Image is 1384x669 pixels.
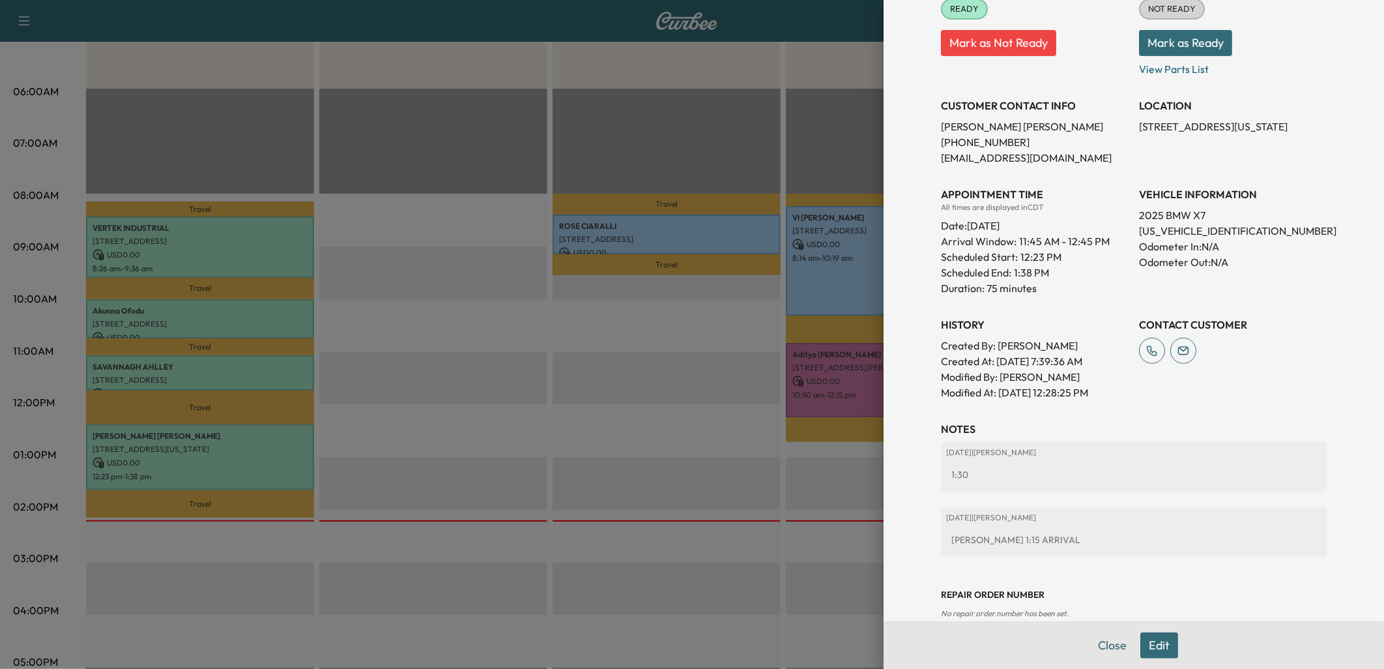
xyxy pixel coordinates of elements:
[941,119,1129,134] p: [PERSON_NAME] [PERSON_NAME]
[941,608,1068,618] span: No repair order number has been set.
[941,280,1129,296] p: Duration: 75 minutes
[941,385,1129,400] p: Modified At : [DATE] 12:28:25 PM
[941,249,1018,265] p: Scheduled Start:
[941,317,1129,333] h3: History
[1139,98,1327,113] h3: LOCATION
[941,30,1056,56] button: Mark as Not Ready
[941,150,1129,166] p: [EMAIL_ADDRESS][DOMAIN_NAME]
[941,233,1129,249] p: Arrival Window:
[1014,265,1049,280] p: 1:38 PM
[1139,317,1327,333] h3: CONTACT CUSTOMER
[1139,119,1327,134] p: [STREET_ADDRESS][US_STATE]
[941,265,1011,280] p: Scheduled End:
[946,463,1321,486] div: 1:30
[1019,233,1110,249] span: 11:45 AM - 12:45 PM
[1139,223,1327,239] p: [US_VEHICLE_IDENTIFICATION_NUMBER]
[941,369,1129,385] p: Modified By : [PERSON_NAME]
[941,213,1129,233] div: Date: [DATE]
[946,513,1321,523] p: [DATE] | [PERSON_NAME]
[1139,56,1327,77] p: View Parts List
[941,353,1129,369] p: Created At : [DATE] 7:39:36 AM
[1139,30,1232,56] button: Mark as Ready
[1139,186,1327,202] h3: VEHICLE INFORMATION
[1089,632,1135,659] button: Close
[941,421,1327,437] h3: NOTES
[941,338,1129,353] p: Created By : [PERSON_NAME]
[941,186,1129,202] h3: APPOINTMENT TIME
[946,528,1321,552] div: [PERSON_NAME] 1:15 ARRIVAL
[1140,3,1204,16] span: NOT READY
[1139,239,1327,254] p: Odometer In: N/A
[941,202,1129,213] div: All times are displayed in CDT
[941,588,1327,601] h3: Repair Order number
[946,447,1321,458] p: [DATE] | [PERSON_NAME]
[941,98,1129,113] h3: CUSTOMER CONTACT INFO
[942,3,987,16] span: READY
[1139,254,1327,270] p: Odometer Out: N/A
[1020,249,1061,265] p: 12:23 PM
[1140,632,1178,659] button: Edit
[1139,207,1327,223] p: 2025 BMW X7
[941,134,1129,150] p: [PHONE_NUMBER]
